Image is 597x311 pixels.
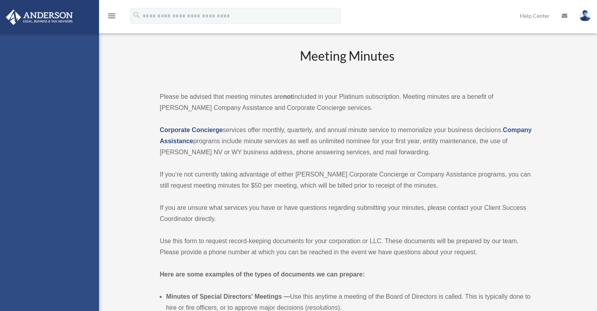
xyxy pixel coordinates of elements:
p: If you are unsure what services you have or have questions regarding submitting your minutes, ple... [160,202,534,225]
strong: Here are some examples of the types of documents we can prepare: [160,271,365,278]
a: menu [107,14,116,21]
i: search [132,11,141,19]
p: Use this form to request record-keeping documents for your corporation or LLC. These documents wi... [160,236,534,258]
strong: not [283,93,293,100]
b: Minutes of Special Directors’ Meetings — [166,293,290,300]
i: menu [107,11,116,21]
a: Company Assistance [160,127,532,144]
img: Anderson Advisors Platinum Portal [4,10,75,25]
p: services offer monthly, quarterly, and annual minute service to memorialize your business decisio... [160,125,534,158]
img: User Pic [579,10,591,21]
p: Please be advised that meeting minutes are included in your Platinum subscription. Meeting minute... [160,91,534,113]
a: Corporate Concierge [160,127,223,133]
p: If you’re not currently taking advantage of either [PERSON_NAME] Corporate Concierge or Company A... [160,169,534,191]
em: resolutions [307,304,338,311]
h2: Meeting Minutes [160,47,534,80]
